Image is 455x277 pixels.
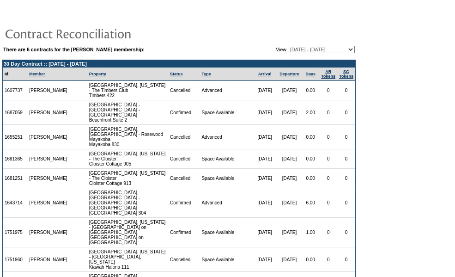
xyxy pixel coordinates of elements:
[337,169,355,188] td: 0
[87,188,168,218] td: [GEOGRAPHIC_DATA], [GEOGRAPHIC_DATA] - [GEOGRAPHIC_DATA] [GEOGRAPHIC_DATA] [GEOGRAPHIC_DATA] 304
[319,218,337,247] td: 0
[319,125,337,149] td: 0
[3,169,27,188] td: 1681251
[337,81,355,100] td: 0
[87,247,168,272] td: [GEOGRAPHIC_DATA], [US_STATE] - [GEOGRAPHIC_DATA], [US_STATE] Kiawah Halona 111
[3,81,27,100] td: 1607737
[252,169,277,188] td: [DATE]
[3,218,27,247] td: 1751975
[27,100,70,125] td: [PERSON_NAME]
[170,72,183,76] a: Status
[337,149,355,169] td: 0
[27,218,70,247] td: [PERSON_NAME]
[277,247,302,272] td: [DATE]
[252,247,277,272] td: [DATE]
[302,169,319,188] td: 0.00
[277,188,302,218] td: [DATE]
[302,100,319,125] td: 2.00
[319,149,337,169] td: 0
[3,68,27,81] td: Id
[339,69,353,79] a: SGTokens
[168,81,200,100] td: Cancelled
[252,100,277,125] td: [DATE]
[3,188,27,218] td: 1643714
[258,72,272,76] a: Arrival
[29,72,45,76] a: Member
[3,47,145,52] b: There are 6 contracts for the [PERSON_NAME] membership:
[337,125,355,149] td: 0
[168,125,200,149] td: Cancelled
[168,169,200,188] td: Cancelled
[3,60,355,68] td: 30 Day Contract :: [DATE] - [DATE]
[27,149,70,169] td: [PERSON_NAME]
[3,125,27,149] td: 1655251
[168,218,200,247] td: Confirmed
[87,81,168,100] td: [GEOGRAPHIC_DATA], [US_STATE] - The Timbers Club Timbers 422
[337,247,355,272] td: 0
[252,81,277,100] td: [DATE]
[302,149,319,169] td: 0.00
[302,218,319,247] td: 1.00
[337,218,355,247] td: 0
[319,169,337,188] td: 0
[277,81,302,100] td: [DATE]
[87,218,168,247] td: [GEOGRAPHIC_DATA], [US_STATE] - [GEOGRAPHIC_DATA] on [GEOGRAPHIC_DATA] [GEOGRAPHIC_DATA] on [GEOG...
[302,247,319,272] td: 0.00
[337,100,355,125] td: 0
[337,188,355,218] td: 0
[319,81,337,100] td: 0
[27,247,70,272] td: [PERSON_NAME]
[277,125,302,149] td: [DATE]
[319,188,337,218] td: 0
[279,72,299,76] a: Departure
[3,149,27,169] td: 1681365
[277,218,302,247] td: [DATE]
[201,72,211,76] a: Type
[87,125,168,149] td: [GEOGRAPHIC_DATA], [GEOGRAPHIC_DATA] - Rosewood Mayakoba Mayakoba 830
[3,247,27,272] td: 1751960
[229,46,355,53] td: View:
[200,247,252,272] td: Space Available
[302,81,319,100] td: 0.00
[200,149,252,169] td: Space Available
[3,100,27,125] td: 1687059
[319,100,337,125] td: 0
[87,149,168,169] td: [GEOGRAPHIC_DATA], [US_STATE] - The Cloister Cloister Cottage 905
[27,125,70,149] td: [PERSON_NAME]
[200,188,252,218] td: Advanced
[27,169,70,188] td: [PERSON_NAME]
[252,125,277,149] td: [DATE]
[321,69,335,79] a: ARTokens
[200,81,252,100] td: Advanced
[200,218,252,247] td: Space Available
[200,125,252,149] td: Advanced
[168,188,200,218] td: Confirmed
[252,218,277,247] td: [DATE]
[87,100,168,125] td: [GEOGRAPHIC_DATA] - [GEOGRAPHIC_DATA] - [GEOGRAPHIC_DATA] Beachfront Suite 2
[27,188,70,218] td: [PERSON_NAME]
[87,169,168,188] td: [GEOGRAPHIC_DATA], [US_STATE] - The Cloister Cloister Cottage 913
[302,188,319,218] td: 6.00
[200,169,252,188] td: Space Available
[168,247,200,272] td: Cancelled
[89,72,106,76] a: Property
[168,149,200,169] td: Cancelled
[277,149,302,169] td: [DATE]
[277,169,302,188] td: [DATE]
[305,72,315,76] a: Days
[252,188,277,218] td: [DATE]
[252,149,277,169] td: [DATE]
[5,24,189,43] img: pgTtlContractReconciliation.gif
[319,247,337,272] td: 0
[168,100,200,125] td: Confirmed
[200,100,252,125] td: Space Available
[277,100,302,125] td: [DATE]
[27,81,70,100] td: [PERSON_NAME]
[302,125,319,149] td: 0.00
